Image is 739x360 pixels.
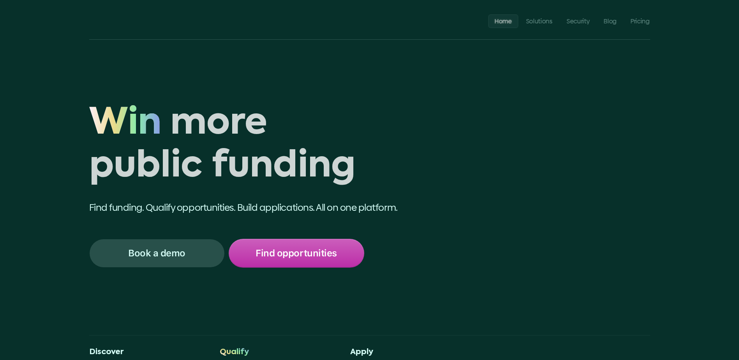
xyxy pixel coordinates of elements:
[526,17,552,25] p: Solutions
[624,14,656,28] a: Pricing
[488,14,518,28] a: Home
[89,102,161,145] span: Win
[350,348,468,357] p: Apply
[85,16,139,26] p: STREAMLINE
[89,102,446,189] h1: Win more public funding
[229,239,364,268] a: Find opportunities
[597,14,623,28] a: Blog
[603,17,616,25] p: Blog
[566,17,589,25] p: Security
[256,248,337,258] p: Find opportunities
[74,16,139,26] a: STREAMLINE
[89,201,446,214] p: Find funding. Qualify opportunities. Build applications. All on one platform.
[560,14,596,28] a: Security
[89,348,207,357] p: Discover
[630,17,649,25] p: Pricing
[128,248,185,258] p: Book a demo
[494,17,512,25] p: Home
[220,348,249,357] span: Qualify
[89,239,225,268] a: Book a demo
